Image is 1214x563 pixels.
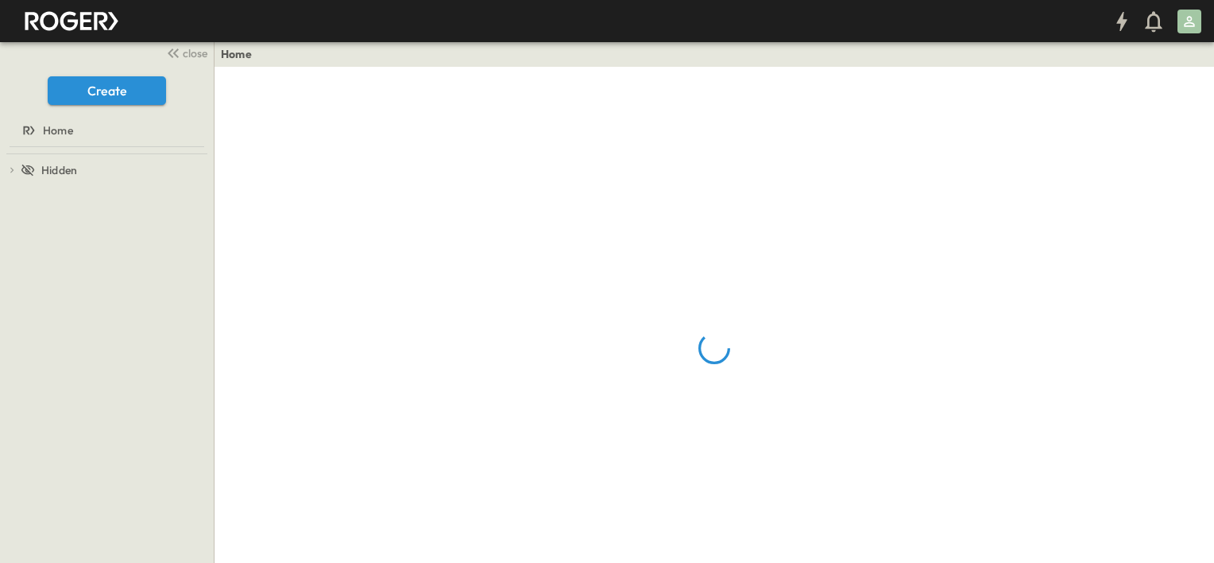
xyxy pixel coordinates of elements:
nav: breadcrumbs [221,46,261,62]
a: Home [3,119,207,142]
span: Home [43,122,73,138]
a: Home [221,46,252,62]
span: close [183,45,207,61]
span: Hidden [41,162,77,178]
button: Create [48,76,166,105]
button: close [160,41,211,64]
